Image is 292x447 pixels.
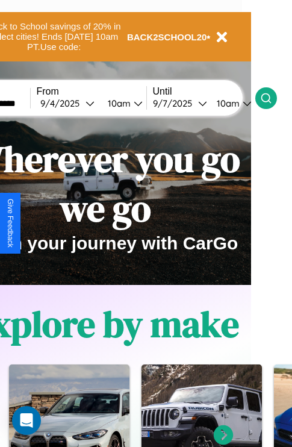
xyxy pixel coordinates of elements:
label: From [37,86,146,97]
label: Until [153,86,255,97]
div: Give Feedback [6,199,14,248]
b: BACK2SCHOOL20 [127,32,207,42]
button: 10am [98,97,146,110]
div: 10am [102,98,134,109]
div: 9 / 4 / 2025 [40,98,85,109]
button: 10am [207,97,255,110]
button: 9/4/2025 [37,97,98,110]
div: 9 / 7 / 2025 [153,98,198,109]
div: Open Intercom Messenger [12,406,41,435]
div: 10am [211,98,243,109]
